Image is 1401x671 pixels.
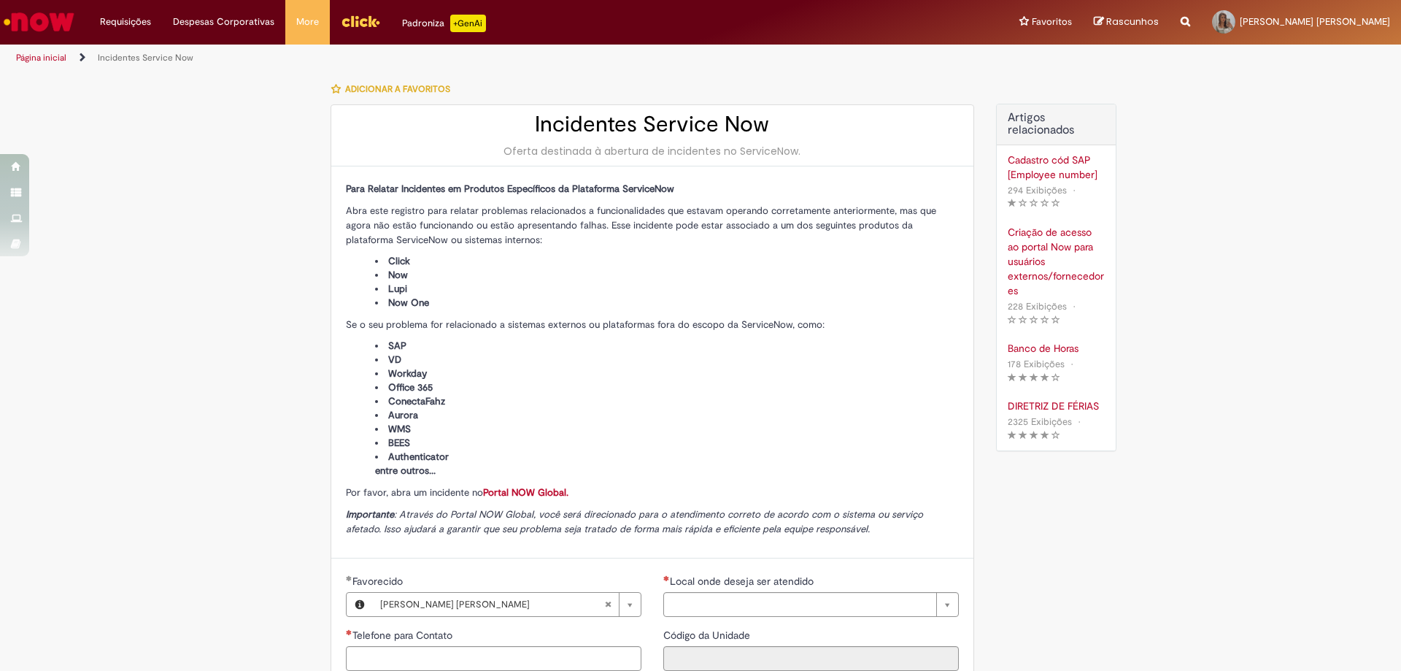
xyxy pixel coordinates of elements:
h2: Incidentes Service Now [346,112,959,137]
button: Adicionar a Favoritos [331,74,458,104]
span: Workday [388,367,427,380]
a: DIRETRIZ DE FÉRIAS [1008,399,1105,413]
a: Criação de acesso ao portal Now para usuários externos/fornecedores [1008,225,1105,298]
a: Banco de Horas [1008,341,1105,356]
span: WMS [388,423,411,435]
img: ServiceNow [1,7,77,37]
span: Obrigatório Preenchido [346,575,352,581]
span: • [1075,412,1084,432]
span: Necessários - Local onde deseja ser atendido [670,575,817,588]
div: Oferta destinada à abertura de incidentes no ServiceNow. [346,144,959,158]
a: Rascunhos [1094,15,1159,29]
span: Telefone para Contato [352,629,455,642]
span: Necessários [346,629,352,635]
span: ConectaFahz [388,395,445,407]
span: Now One [388,296,429,309]
div: Padroniza [402,15,486,32]
span: 178 Exibições [1008,358,1065,370]
span: Now [388,269,408,281]
p: +GenAi [450,15,486,32]
span: Office 365 [388,381,433,394]
span: entre outros... [375,464,436,477]
span: SAP [388,340,406,352]
span: • [1068,354,1076,374]
span: Click [388,255,410,267]
span: Authenticator [388,450,449,463]
a: [PERSON_NAME] [PERSON_NAME]Limpar campo Favorecido [373,593,641,616]
span: BEES [388,437,410,449]
a: Portal NOW Global. [483,486,568,499]
span: Requisições [100,15,151,29]
input: Código da Unidade [663,646,959,671]
span: Rascunhos [1106,15,1159,28]
span: Lupi [388,283,407,295]
span: Favorecido, Thalia Da Silva Rodrigues [352,575,406,588]
span: VD [388,353,401,366]
span: More [296,15,319,29]
span: • [1070,296,1078,316]
span: Abra este registro para relatar problemas relacionados a funcionalidades que estavam operando cor... [346,204,936,246]
span: Somente leitura - Código da Unidade [663,629,753,642]
span: [PERSON_NAME] [PERSON_NAME] [1240,15,1390,28]
span: • [1070,180,1078,200]
h3: Artigos relacionados [1008,112,1105,137]
ul: Trilhas de página [11,45,923,72]
a: Página inicial [16,52,66,64]
span: [PERSON_NAME] [PERSON_NAME] [380,593,604,616]
span: 294 Exibições [1008,184,1067,196]
span: Adicionar a Favoritos [345,83,450,95]
input: Telefone para Contato [346,646,641,671]
a: Cadastro cód SAP [Employee number] [1008,153,1105,182]
span: : Através do Portal NOW Global, você será direcionado para o atendimento correto de acordo com o ... [346,508,923,535]
span: Favoritos [1032,15,1072,29]
span: 228 Exibições [1008,300,1067,313]
span: Despesas Corporativas [173,15,274,29]
abbr: Limpar campo Favorecido [597,593,619,616]
span: Se o seu problema for relacionado a sistemas externos ou plataformas fora do escopo da ServiceNow... [346,318,825,331]
strong: Importante [346,508,394,521]
button: Favorecido, Visualizar este registro Thalia Da Silva Rodrigues [347,593,373,616]
span: Para Relatar Incidentes em Produtos Específicos da Plataforma ServiceNow [346,183,674,195]
img: click_logo_yellow_360x200.png [341,10,380,32]
label: Somente leitura - Código da Unidade [663,628,753,643]
span: Necessários [663,575,670,581]
a: Limpar campo Local onde deseja ser atendido [663,592,959,617]
span: Por favor, abra um incidente no [346,486,568,499]
span: 2325 Exibições [1008,415,1072,428]
span: Aurora [388,409,418,421]
a: Incidentes Service Now [98,52,193,64]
